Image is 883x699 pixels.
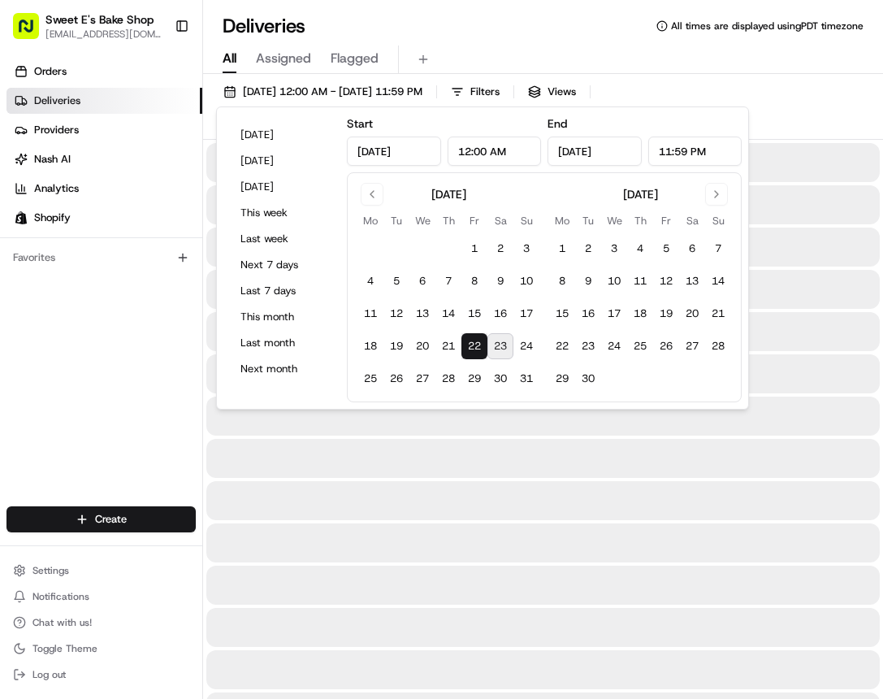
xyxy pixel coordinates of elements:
span: Knowledge Base [32,363,124,380]
button: 4 [357,268,383,294]
button: 13 [679,268,705,294]
th: Wednesday [409,212,435,229]
button: Go to next month [705,183,728,206]
span: Pylon [162,403,197,415]
button: 12 [653,268,679,294]
a: Analytics [6,176,202,202]
button: [DATE] [233,150,331,172]
button: Chat with us! [6,611,196,634]
button: 26 [653,333,679,359]
label: Start [347,116,373,131]
span: • [219,252,224,265]
button: 18 [627,301,653,327]
button: [DATE] [233,124,331,146]
div: We're available if you need us! [73,171,223,185]
button: 31 [513,366,539,392]
button: 21 [435,333,461,359]
div: 📗 [16,365,29,378]
button: 14 [705,268,731,294]
button: 3 [513,236,539,262]
span: Settings [32,564,69,577]
button: Sweet E's Bake Shop [45,11,154,28]
input: Time [648,137,742,166]
button: 4 [627,236,653,262]
p: Welcome 👋 [16,65,296,91]
button: 28 [705,333,731,359]
button: 22 [549,333,575,359]
div: Start new chat [73,155,266,171]
button: Start new chat [276,160,296,180]
button: Toggle Theme [6,637,196,660]
label: End [548,116,567,131]
th: Tuesday [575,212,601,229]
button: 2 [487,236,513,262]
button: Last 7 days [233,280,331,302]
button: Views [521,80,583,103]
span: [PERSON_NAME] [50,296,132,309]
button: 13 [409,301,435,327]
button: 7 [435,268,461,294]
button: 3 [601,236,627,262]
span: Deliveries [34,93,80,108]
span: All [223,49,236,68]
span: Analytics [34,181,79,196]
th: Tuesday [383,212,409,229]
button: 10 [513,268,539,294]
h1: Deliveries [223,13,305,39]
a: Orders [6,59,202,85]
th: Thursday [627,212,653,229]
button: 26 [383,366,409,392]
button: 27 [679,333,705,359]
img: Nash [16,16,49,49]
a: Powered byPylon [115,402,197,415]
button: [EMAIL_ADDRESS][DOMAIN_NAME] [45,28,162,41]
button: [DATE] 12:00 AM - [DATE] 11:59 PM [216,80,430,103]
span: Filters [470,85,500,99]
span: [DATE] [227,252,261,265]
th: Saturday [487,212,513,229]
button: Go to previous month [361,183,383,206]
button: 24 [601,333,627,359]
span: Shopify [34,211,71,225]
button: 11 [357,301,383,327]
span: [DATE] [144,296,177,309]
button: 19 [383,333,409,359]
div: Past conversations [16,211,109,224]
img: 1736555255976-a54dd68f-1ca7-489b-9aae-adbdc363a1c4 [16,155,45,185]
button: 16 [487,301,513,327]
button: 16 [575,301,601,327]
button: 25 [357,366,383,392]
button: Create [6,506,196,532]
img: 1727276513143-84d647e1-66c0-4f92-a045-3c9f9f5dfd92 [34,155,63,185]
a: Providers [6,117,202,143]
button: Filters [444,80,507,103]
button: Last week [233,228,331,250]
button: This month [233,306,331,328]
button: Notifications [6,585,196,608]
button: This week [233,202,331,224]
span: [DATE] 12:00 AM - [DATE] 11:59 PM [243,85,422,99]
span: Orders [34,64,67,79]
span: Create [95,512,127,527]
span: Views [548,85,576,99]
button: 1 [461,236,487,262]
button: 19 [653,301,679,327]
span: Assigned [256,49,311,68]
span: Flagged [331,49,379,68]
button: 5 [383,268,409,294]
a: 💻API Documentation [131,357,267,386]
button: 20 [679,301,705,327]
button: 1 [549,236,575,262]
span: Log out [32,668,66,681]
span: Providers [34,123,79,137]
th: Wednesday [601,212,627,229]
input: Date [347,137,441,166]
button: 17 [513,301,539,327]
th: Friday [653,212,679,229]
button: 22 [461,333,487,359]
a: Shopify [6,205,202,231]
button: Settings [6,559,196,582]
button: 10 [601,268,627,294]
span: • [135,296,141,309]
button: 7 [705,236,731,262]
